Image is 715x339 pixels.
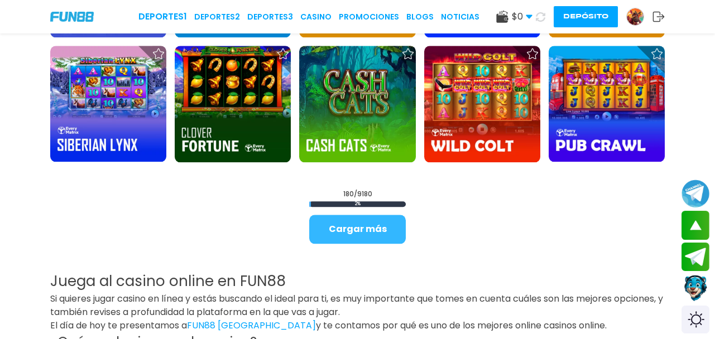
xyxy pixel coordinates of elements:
[682,306,709,333] div: Switch theme
[682,274,709,303] button: Contact customer service
[138,10,187,23] a: Deportes1
[50,12,94,21] img: Company Logo
[406,11,434,23] a: BLOGS
[441,11,479,23] a: NOTICIAS
[512,10,532,23] span: $ 0
[682,211,709,240] button: scroll up
[50,319,665,332] p: El día de hoy te presentamos a y te contamos por qué es uno de los mejores online casinos online.
[50,46,166,162] img: Siberian Lynx
[299,46,415,162] img: Cash Cats
[194,11,240,23] a: Deportes2
[626,8,652,26] a: Avatar
[339,11,399,23] a: Promociones
[682,179,709,208] button: Join telegram channel
[247,11,293,23] a: Deportes3
[300,11,332,23] a: CASINO
[309,201,406,207] span: 2 %
[175,46,291,162] img: Clover Fortune
[343,189,372,199] span: 180 / 9180
[682,243,709,272] button: Join telegram
[187,319,316,332] a: FUN88 [GEOGRAPHIC_DATA]
[549,46,665,162] img: Pub Crawl
[627,8,644,25] img: Avatar
[424,46,540,162] img: Wild Colt
[554,6,618,27] button: Depósito
[309,215,406,244] button: Cargar más
[50,270,665,292] h1: Juega al casino online en FUN88
[50,292,665,319] p: Si quieres jugar casino en línea y estás buscando el ideal para ti, es muy importante que tomes e...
